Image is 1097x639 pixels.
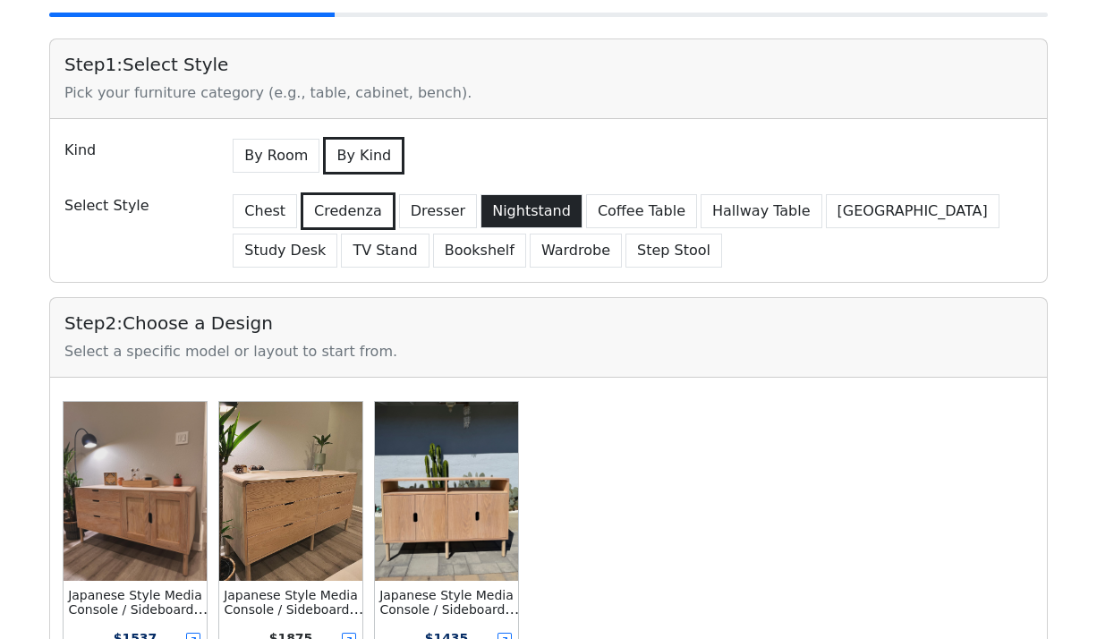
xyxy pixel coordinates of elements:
small: Japanese Style Media Console / Sideboard / Credenza [68,588,208,631]
button: TV Stand [341,234,429,268]
img: Japanese Style Media Console / Sideboard / Credenza [64,402,207,581]
button: Coffee Table [586,194,697,228]
button: Bookshelf [433,234,526,268]
button: Hallway Table [701,194,822,228]
button: By Room [233,139,319,173]
button: Step Stool [625,234,722,268]
button: Credenza [301,192,395,230]
div: Japanese Style Media Console / Sideboard / Credenza Dresser w/ 6-drawer [219,588,362,617]
button: [GEOGRAPHIC_DATA] [826,194,999,228]
button: Nightstand [480,194,583,228]
div: Select Style [54,189,218,268]
button: Chest [233,194,297,228]
button: Study Desk [233,234,337,268]
button: By Kind [323,137,404,175]
img: Japanese Style Media Console / Sideboard / Credenza Media Console /w Top Shelf [375,402,518,581]
img: Japanese Style Media Console / Sideboard / Credenza Dresser w/ 6-drawer [219,402,362,581]
div: Japanese Style Media Console / Sideboard / Credenza Media Console /w Top Shelf [375,588,518,617]
div: Japanese Style Media Console / Sideboard / Credenza [64,588,207,617]
button: Wardrobe [530,234,622,268]
h5: Step 1 : Select Style [64,54,1033,75]
div: Select a specific model or layout to start from. [64,341,1033,362]
button: Dresser [399,194,477,228]
h5: Step 2 : Choose a Design [64,312,1033,334]
div: Pick your furniture category (e.g., table, cabinet, bench). [64,82,1033,104]
div: Kind [54,133,218,175]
